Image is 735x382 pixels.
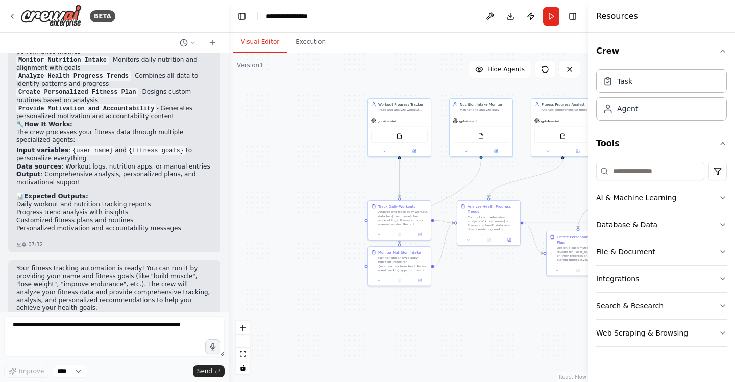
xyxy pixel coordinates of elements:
[378,256,428,272] div: Monitor and analyze daily nutrition intake for {user_name} from food diaries, meal tracking apps,...
[20,5,82,28] img: Logo
[596,220,657,230] div: Database & Data
[237,61,263,69] div: Version 1
[16,241,212,248] div: 오후 07:32
[367,200,431,241] div: Track Daily WorkoutsAnalyze and track daily workout data for {user_name} from workout logs, fitne...
[596,238,727,265] button: File & Document
[378,119,396,123] span: gpt-4o-mini
[596,211,727,238] button: Database & Data
[16,72,212,88] li: - Combines all data to identify patterns and progress
[617,76,632,86] div: Task
[16,171,40,178] strong: Output
[236,321,250,335] button: zoom in
[469,61,531,78] button: Hide Agents
[596,129,727,158] button: Tools
[235,9,249,23] button: Hide left sidebar
[617,104,638,114] div: Agent
[16,71,131,81] code: Analyze Health Progress Trends
[4,365,48,378] button: Improve
[16,147,212,163] li: : and to personalize everything
[411,232,429,238] button: Open in side panel
[524,220,633,225] g: Edge from 5696ddf8-b8ea-4dfe-b2f3-7cd2acad183c to 9f55f851-1e3c-4c91-9ff4-46327fe6719e
[16,163,212,171] li: : Workout logs, nutrition apps, or manual entries
[460,108,509,112] div: Monitor and analyze daily nutrition intake for {user_name}, tracking calories, macronutrients, mi...
[560,133,566,139] img: FileReadTool
[233,32,287,53] button: Visual Editor
[596,301,664,311] div: Search & Research
[90,10,115,22] div: BETA
[596,274,639,284] div: Integrations
[16,56,212,73] li: - Monitors daily nutrition and alignment with goals
[478,133,484,139] img: FileReadTool
[16,147,68,154] strong: Input variables
[16,121,212,129] h2: 🔧
[563,148,593,154] button: Open in side panel
[468,215,517,231] div: Conduct comprehensive analysis of {user_name}'s fitness and health data over time, combining work...
[434,218,454,225] g: Edge from e2fe8793-7c74-4d94-a736-a298198725f7 to 5696ddf8-b8ea-4dfe-b2f3-7cd2acad183c
[557,234,606,245] div: Create Personalized Fitness Plan
[596,158,727,355] div: Tools
[378,250,421,255] div: Monitor Nutrition Intake
[486,159,566,198] g: Edge from 2bb0a879-3b72-4d2c-b559-cfbc89bedc15 to 5696ddf8-b8ea-4dfe-b2f3-7cd2acad183c
[205,339,220,354] button: Click to speak your automation idea
[567,268,589,274] button: No output available
[24,193,88,200] strong: Expected Outputs:
[576,164,647,228] g: Edge from ab36cd24-4d98-4564-8025-0751df3b0dcd to 198487a2-4693-4a98-b5a1-011383e719d1
[16,56,109,65] code: Monitor Nutrition Intake
[16,265,212,313] p: Your fitness tracking automation is ready! You can run it by providing your name and fitness goal...
[16,193,212,201] h2: 📊
[531,98,595,157] div: Fitness Progress AnalystAnalyze comprehensive fitness and health data for {user_name}, identifyin...
[596,328,688,338] div: Web Scraping & Browsing
[24,121,72,128] strong: How It Works:
[566,9,580,23] button: Hide right sidebar
[388,232,410,238] button: No output available
[70,146,115,155] code: {user_name}
[459,119,477,123] span: gpt-4o-mini
[16,104,156,113] code: Provide Motivation and Accountability
[127,146,186,155] code: {fitness_goals}
[541,119,559,123] span: gpt-4o-mini
[16,88,212,105] li: - Designs custom routines based on analysis
[16,88,138,97] code: Create Personalized Fitness Plan
[367,246,431,286] div: Monitor Nutrition IntakeMonitor and analyze daily nutrition intake for {user_name} from food diar...
[524,220,544,256] g: Edge from 5696ddf8-b8ea-4dfe-b2f3-7cd2acad183c to 198487a2-4693-4a98-b5a1-011383e719d1
[397,159,484,244] g: Edge from 74fd9b78-910f-4c80-bbd8-e17bb70b0df8 to 7933ff20-eb44-4486-a581-b27d2fe18feb
[400,148,429,154] button: Open in side panel
[434,220,454,269] g: Edge from 7933ff20-eb44-4486-a581-b27d2fe18feb to 5696ddf8-b8ea-4dfe-b2f3-7cd2acad183c
[596,184,727,211] button: AI & Machine Learning
[16,209,212,217] li: Progress trend analysis with insights
[16,225,212,233] li: Personalized motivation and accountability messages
[236,348,250,361] button: fit view
[559,374,586,380] a: React Flow attribution
[596,10,638,22] h4: Resources
[596,320,727,346] button: Web Scraping & Browsing
[378,204,415,209] div: Track Daily Workouts
[546,231,610,276] div: Create Personalized Fitness PlanDesign a customized fitness routine for {user_name} based on thei...
[487,65,525,74] span: Hide Agents
[596,193,676,203] div: AI & Machine Learning
[557,246,606,262] div: Design a customized fitness routine for {user_name} based on their progress analysis, current fit...
[378,210,428,226] div: Analyze and track daily workout data for {user_name} from workout logs, fitness apps, or manual e...
[501,237,518,243] button: Open in side panel
[397,133,403,139] img: FileReadTool
[596,247,655,257] div: File & Document
[193,365,225,377] button: Send
[596,37,727,65] button: Crew
[482,148,511,154] button: Open in side panel
[16,105,212,121] li: - Generates personalized motivation and accountability content
[16,163,61,170] strong: Data sources
[478,237,499,243] button: No output available
[378,108,428,112] div: Track and analyze workout performance data for {user_name}, monitoring exercise frequency, intens...
[388,278,410,284] button: No output available
[468,204,517,214] div: Analyze Health Progress Trends
[236,361,250,374] button: toggle interactivity
[16,201,212,209] li: Daily workout and nutrition tracking reports
[16,171,212,186] li: : Comprehensive analysis, personalized plans, and motivational support
[266,11,318,21] nav: breadcrumb
[236,321,250,374] div: React Flow controls
[287,32,334,53] button: Execution
[596,293,727,319] button: Search & Research
[19,367,44,375] span: Improve
[204,37,220,49] button: Start a new chat
[16,129,212,145] p: The crew processes your fitness data through multiple specialized agents:
[378,102,428,107] div: Workout Progress Tracker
